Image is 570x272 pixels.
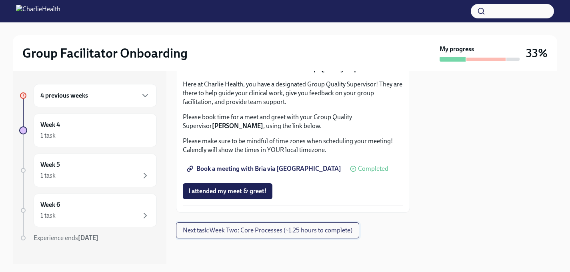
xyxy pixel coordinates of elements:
[19,154,157,187] a: Week 51 task
[19,194,157,227] a: Week 61 task
[40,120,60,129] h6: Week 4
[183,113,403,130] p: Please book time for a meet and greet with your Group Quality Supervisor , using the link below.
[34,84,157,107] div: 4 previous weeks
[16,5,60,18] img: CharlieHealth
[358,166,388,172] span: Completed
[183,137,403,154] p: Please make sure to be mindful of time zones when scheduling your meeting! Calendly will show the...
[40,160,60,169] h6: Week 5
[34,234,98,242] span: Experience ends
[19,114,157,147] a: Week 41 task
[188,165,341,173] span: Book a meeting with Bria via [GEOGRAPHIC_DATA]
[40,211,56,220] div: 1 task
[183,161,347,177] a: Book a meeting with Bria via [GEOGRAPHIC_DATA]
[78,234,98,242] strong: [DATE]
[526,46,548,60] h3: 33%
[40,131,56,140] div: 1 task
[212,122,263,130] strong: [PERSON_NAME]
[440,45,474,54] strong: My progress
[22,45,188,61] h2: Group Facilitator Onboarding
[183,226,352,234] span: Next task : Week Two: Core Processes (~1.25 hours to complete)
[183,80,403,106] p: Here at Charlie Health, you have a designated Group Quality Supervisor! They are there to help gu...
[188,187,267,195] span: I attended my meet & greet!
[40,200,60,209] h6: Week 6
[40,91,88,100] h6: 4 previous weeks
[176,222,359,238] button: Next task:Week Two: Core Processes (~1.25 hours to complete)
[40,171,56,180] div: 1 task
[183,183,272,199] button: I attended my meet & greet!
